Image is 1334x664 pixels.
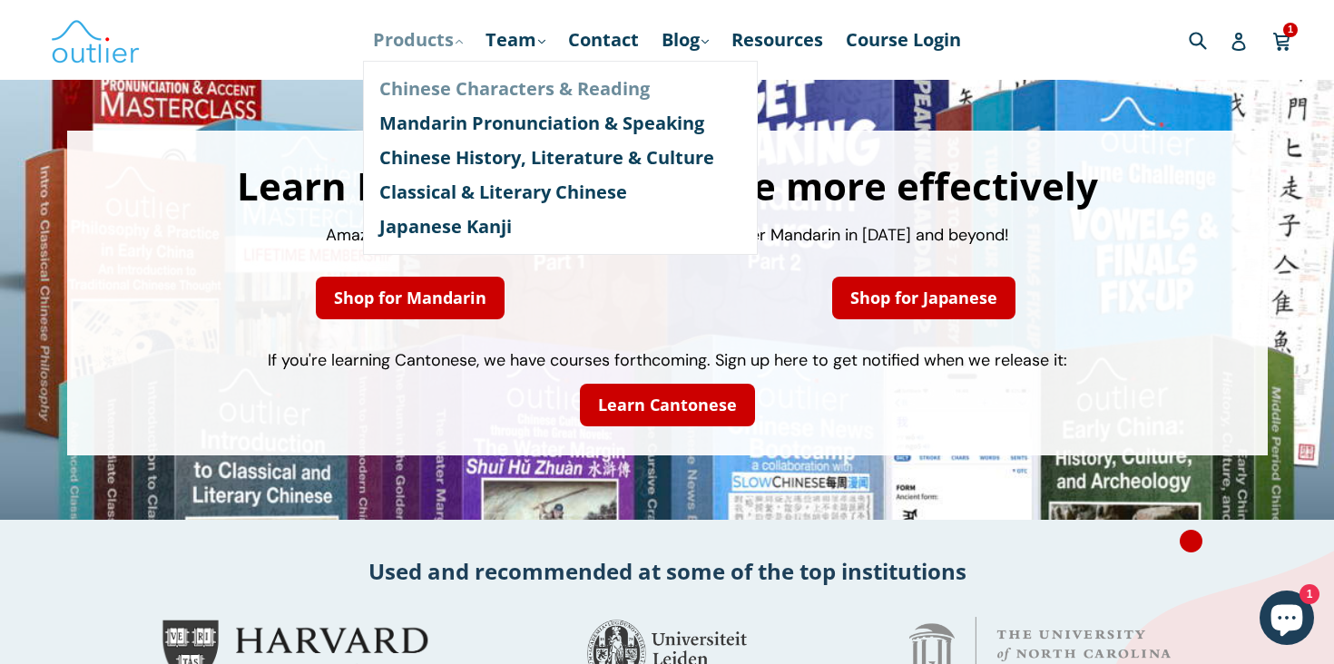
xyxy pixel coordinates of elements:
span: Amazing courses and course packages to help you master Mandarin in [DATE] and beyond! [326,224,1009,246]
span: 1 [1283,23,1298,36]
inbox-online-store-chat: Shopify online store chat [1254,591,1319,649]
a: Classical & Literary Chinese [379,175,741,210]
a: Chinese History, Literature & Culture [379,141,741,175]
input: Search [1184,21,1234,58]
h1: Learn Mandarin or Japanese more effectively [85,167,1250,205]
span: If you're learning Cantonese, we have courses forthcoming. Sign up here to get notified when we r... [268,349,1067,371]
a: Blog [652,24,718,56]
a: Contact [559,24,648,56]
img: Outlier Linguistics [50,14,141,66]
a: Products [364,24,472,56]
a: Shop for Mandarin [316,277,505,319]
a: Shop for Japanese [832,277,1015,319]
a: Chinese Characters & Reading [379,72,741,106]
a: Mandarin Pronunciation & Speaking [379,106,741,141]
a: Team [476,24,554,56]
a: Course Login [837,24,970,56]
a: 1 [1272,19,1293,61]
a: Japanese Kanji [379,210,741,244]
a: Learn Cantonese [580,384,755,426]
a: Resources [722,24,832,56]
